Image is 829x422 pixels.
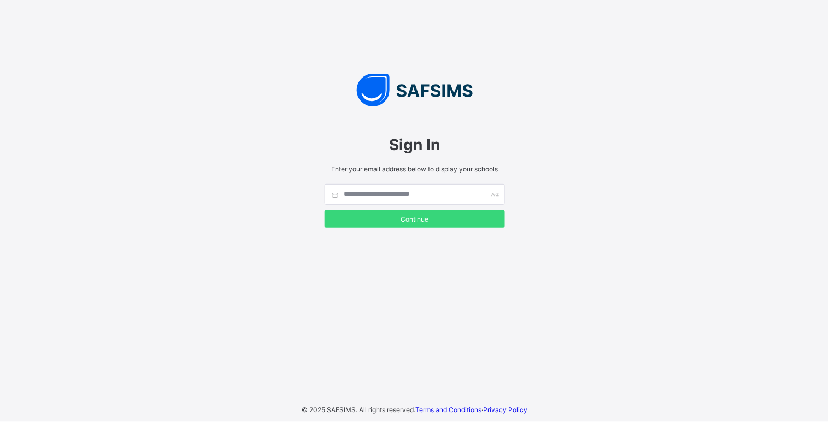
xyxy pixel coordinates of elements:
[415,406,527,414] span: ·
[314,74,516,106] img: SAFSIMS Logo
[415,406,481,414] a: Terms and Conditions
[325,135,505,154] span: Sign In
[325,165,505,173] span: Enter your email address below to display your schools
[483,406,527,414] a: Privacy Policy
[333,215,497,223] span: Continue
[302,406,415,414] span: © 2025 SAFSIMS. All rights reserved.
